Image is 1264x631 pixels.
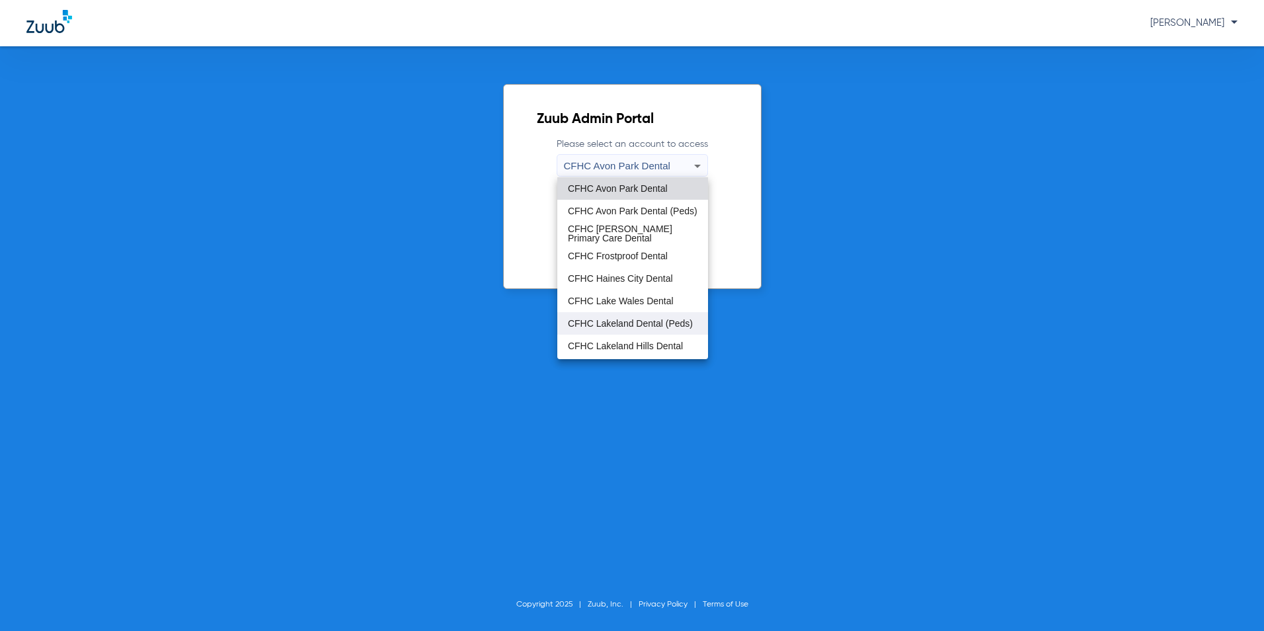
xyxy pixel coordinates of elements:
[1198,568,1264,631] iframe: Chat Widget
[568,251,668,261] span: CFHC Frostproof Dental
[568,206,697,216] span: CFHC Avon Park Dental (Peds)
[568,341,683,351] span: CFHC Lakeland Hills Dental
[568,224,697,243] span: CFHC [PERSON_NAME] Primary Care Dental
[568,319,693,328] span: CFHC Lakeland Dental (Peds)
[568,296,674,306] span: CFHC Lake Wales Dental
[568,274,673,283] span: CFHC Haines City Dental
[568,184,668,193] span: CFHC Avon Park Dental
